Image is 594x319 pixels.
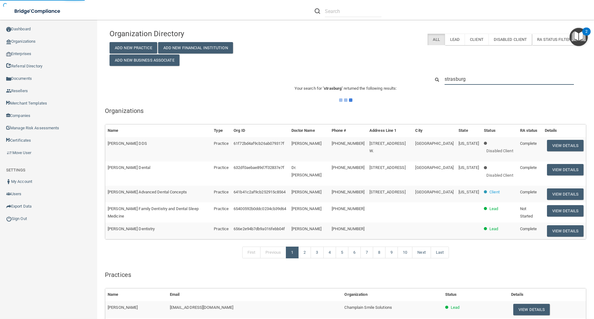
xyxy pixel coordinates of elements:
[291,141,321,146] span: [PERSON_NAME]
[214,206,229,211] span: Practice
[339,98,352,102] img: ajax-loader.4d491dd7.gif
[344,305,392,310] span: Champlain Smile Solutions
[431,247,449,258] a: Last
[570,28,588,46] button: Open Resource Center, 2 new notifications
[489,225,498,233] p: Lead
[332,226,364,231] span: [PHONE_NUMBER]
[547,225,583,237] button: View Details
[289,124,329,137] th: Doctor Name
[412,247,431,258] a: Next
[542,124,586,137] th: Details
[520,190,537,194] span: Complete
[234,226,285,231] span: 656e2e94b7db9a016febb04f
[9,5,66,18] img: bridge_compliance_login_screen.278c3ca4.svg
[214,165,229,170] span: Practice
[286,247,299,258] a: 1
[108,305,138,310] span: [PERSON_NAME]
[443,288,509,301] th: Status
[413,124,456,137] th: City
[291,165,321,177] span: Dr. [PERSON_NAME]
[242,247,261,258] a: First
[105,288,167,301] th: Name
[486,172,513,179] p: Disabled Client
[108,141,147,146] span: [PERSON_NAME] DDS
[110,42,157,54] button: Add New Practice
[367,124,413,137] th: Address Line 1
[445,34,465,45] label: Lead
[520,165,537,170] span: Complete
[211,124,231,137] th: Type
[369,165,406,170] span: [STREET_ADDRESS]
[6,150,12,156] img: briefcase.64adab9b.png
[486,147,513,155] p: Disabled Client
[214,190,229,194] span: Practice
[458,141,479,146] span: [US_STATE]
[509,288,586,301] th: Details
[234,141,284,146] span: 61f72bd4af9cb26ab079317f
[537,37,577,42] span: RA Status Filter
[311,247,323,258] a: 3
[110,30,261,38] h4: Organization Directory
[332,206,364,211] span: [PHONE_NUMBER]
[6,76,11,81] img: icon-documents.8dae5593.png
[323,247,336,258] a: 4
[489,205,498,213] p: Lead
[6,216,12,222] img: ic_power_dark.7ecde6b1.png
[108,226,155,231] span: [PERSON_NAME] Dentistry
[332,141,364,146] span: [PHONE_NUMBER]
[234,190,286,194] span: 641b41c2af9cb252915c8564
[520,206,533,218] span: Not Started
[324,86,342,91] span: strasburg
[105,124,211,137] th: Name
[398,247,412,258] a: 10
[547,188,583,200] button: View Details
[428,34,445,45] label: All
[332,190,364,194] span: [PHONE_NUMBER]
[489,188,500,196] p: Client
[6,88,11,93] img: ic_reseller.de258add.png
[520,226,537,231] span: Complete
[6,192,11,196] img: icon-users.e205127d.png
[415,141,454,146] span: [GEOGRAPHIC_DATA]
[456,124,481,137] th: State
[518,124,542,137] th: RA status
[415,165,454,170] span: [GEOGRAPHIC_DATA]
[369,190,406,194] span: [STREET_ADDRESS]
[234,165,284,170] span: 632df0aebae89d7f32837e7f
[547,164,583,175] button: View Details
[167,288,342,301] th: Email
[105,85,586,92] p: Your search for " " returned the following results:
[234,206,286,211] span: 65400592b0ddc0234cb39d64
[360,247,373,258] a: 7
[547,205,583,217] button: View Details
[260,247,286,258] a: Previous
[214,141,229,146] span: Practice
[6,39,11,44] img: organization-icon.f8decf85.png
[458,165,479,170] span: [US_STATE]
[231,124,289,137] th: Org ID
[170,305,234,310] span: [EMAIL_ADDRESS][DOMAIN_NAME]
[325,6,381,17] input: Search
[6,179,11,184] img: ic_user_dark.df1a06c3.png
[329,124,367,137] th: Phone #
[458,190,479,194] span: [US_STATE]
[291,226,321,231] span: [PERSON_NAME]
[336,247,348,258] a: 5
[481,124,517,137] th: Status
[445,73,574,85] input: Search
[291,206,321,211] span: [PERSON_NAME]
[105,271,586,278] h5: Practices
[415,190,454,194] span: [GEOGRAPHIC_DATA]
[465,34,489,45] label: Client
[298,247,311,258] a: 2
[369,141,406,153] span: [STREET_ADDRESS] W.
[585,32,588,40] div: 2
[6,52,11,56] img: enterprise.0d942306.png
[108,165,150,170] span: [PERSON_NAME] Dental
[108,206,199,218] span: [PERSON_NAME] Family Dentistry and Dental Sleep Medicine
[451,304,459,311] p: Lead
[214,226,229,231] span: Practice
[513,304,550,315] button: View Details
[520,141,537,146] span: Complete
[110,54,179,66] button: Add New Business Associate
